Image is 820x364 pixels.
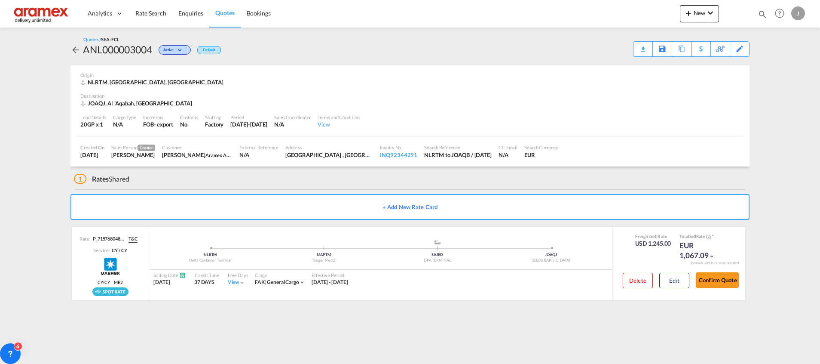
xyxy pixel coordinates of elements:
[274,120,311,128] div: N/A
[499,151,517,159] div: N/A
[267,258,380,263] div: Tanger Med 2
[680,5,719,22] button: icon-plus 400-fgNewicon-chevron-down
[92,287,129,296] img: Spot_rate_rollable_v2.png
[524,151,558,159] div: EUR
[113,120,136,128] div: N/A
[623,273,653,288] button: Delete
[255,279,299,286] div: general cargo
[215,9,234,16] span: Quotes
[424,151,492,159] div: NLRTM to JOAQB / 13 Aug 2025
[205,120,223,128] div: Factory Stuffing
[758,9,767,19] md-icon: icon-magnify
[239,144,278,151] div: External Reference
[683,9,716,16] span: New
[111,144,155,151] div: Sales Person
[92,175,109,183] span: Rates
[162,151,233,159] div: Yanal Dababneh
[101,37,119,42] span: SEA-FCL
[230,120,267,128] div: 18 Aug 2025
[162,144,233,151] div: Customer
[111,151,155,159] div: Janice Camporaso
[143,114,173,120] div: Incoterms
[758,9,767,22] div: icon-magnify
[653,42,672,56] div: Save As Template
[285,144,373,151] div: Address
[163,47,176,56] span: Active
[70,43,83,56] div: icon-arrow-left
[74,174,129,184] div: Shared
[312,272,348,278] div: Effective Period
[153,252,267,258] div: NLRTM
[138,145,155,151] span: Creator
[80,78,226,86] div: NLRTM, Rotterdam, Europe
[197,46,221,54] div: Default
[274,114,311,120] div: Sales Coordinator
[679,241,722,261] div: EUR 1,067.09
[711,234,713,239] span: Subject to Remarks
[80,99,194,107] div: JOAQJ, Al 'Aqabah, Middle East
[100,256,121,277] img: Maersk Spot
[635,239,671,248] div: USD 1,245.00
[285,151,373,159] div: Amman , Jordan
[499,144,517,151] div: CC Email
[247,9,271,17] span: Bookings
[143,120,154,128] div: FOB
[772,6,787,21] span: Help
[70,45,81,55] md-icon: icon-arrow-left
[80,235,91,242] span: Rate:
[80,93,740,99] div: Destination
[255,272,305,278] div: Cargo
[180,114,198,120] div: Customs
[264,279,266,285] span: |
[159,45,191,55] div: Change Status Here
[88,79,223,86] span: NLRTM, [GEOGRAPHIC_DATA], [GEOGRAPHIC_DATA]
[659,273,689,288] button: Edit
[91,235,125,242] div: P_7157680482_P01dop68y
[318,114,359,120] div: Terms and Condition
[239,151,278,159] div: N/A
[380,144,417,151] div: Inquiry No.
[683,8,694,18] md-icon: icon-plus 400-fg
[152,43,193,56] div: Change Status Here
[114,279,123,285] span: ME2
[154,120,173,128] div: - export
[93,247,110,253] span: Service:
[689,234,696,239] span: Sell
[494,252,608,258] div: JOAQJ
[318,120,359,128] div: View
[638,43,648,49] md-icon: icon-download
[153,279,186,286] div: [DATE]
[230,114,267,120] div: Period
[772,6,791,22] div: Help
[381,258,494,263] div: DPA TERMINAL
[110,279,114,285] span: |
[80,120,106,128] div: 20GP x 1
[80,114,106,120] div: Load Details
[98,279,110,285] span: CY/CY
[791,6,805,20] div: J
[312,279,348,286] div: 18 Aug 2025 - 18 Aug 2025
[299,279,305,285] md-icon: icon-chevron-down
[205,114,223,120] div: Stuffing
[113,114,136,120] div: Cargo Type
[70,194,750,220] button: + Add New Rate Card
[709,253,715,259] md-icon: icon-chevron-down
[92,287,129,296] div: Rollable available
[705,234,711,240] button: Spot Rates are dynamic & can fluctuate with time
[80,72,740,78] div: Origin
[228,272,248,278] div: Free Days
[696,272,739,288] button: Confirm Quote
[494,258,608,263] div: [GEOGRAPHIC_DATA]
[129,235,138,242] span: T&C
[153,272,186,278] div: Sailing Date
[80,144,104,151] div: Created On
[180,120,198,128] div: No
[83,36,119,43] div: Quotes /SEA-FCL
[135,9,166,17] span: Rate Search
[255,279,267,285] span: FAK
[205,151,239,158] span: Aramex Amman
[80,151,104,159] div: 13 Aug 2025
[381,252,494,258] div: SAJED
[424,144,492,151] div: Search Reference
[110,247,127,253] div: CY / CY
